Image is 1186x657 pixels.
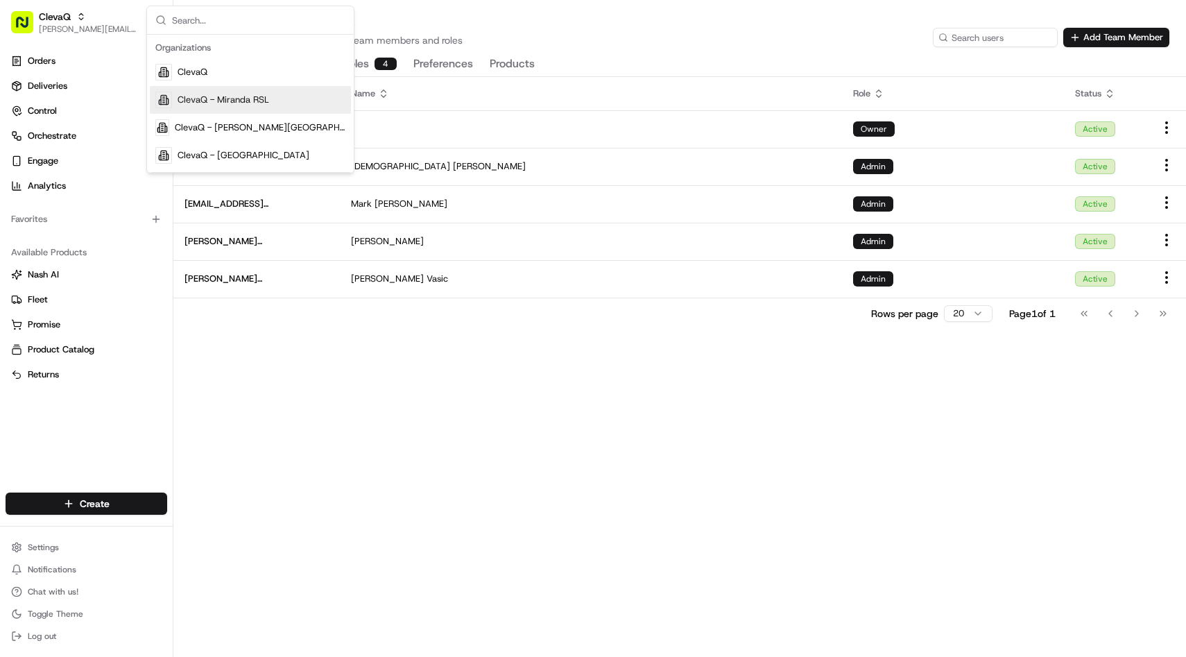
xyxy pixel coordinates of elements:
[6,150,167,172] button: Engage
[14,14,42,42] img: Nash
[1075,196,1115,212] div: Active
[871,307,938,321] p: Rows per page
[11,268,162,281] a: Nash AI
[28,55,55,67] span: Orders
[1075,159,1115,174] div: Active
[6,538,167,557] button: Settings
[6,289,167,311] button: Fleet
[6,626,167,646] button: Log out
[6,264,167,286] button: Nash AI
[11,318,162,331] a: Promise
[14,203,25,214] div: 📗
[28,201,106,215] span: Knowledge Base
[853,234,893,249] div: Admin
[453,160,526,173] span: [PERSON_NAME]
[28,105,57,117] span: Control
[6,125,167,147] button: Orchestrate
[11,293,162,306] a: Fleet
[351,198,372,210] span: Mark
[853,196,893,212] div: Admin
[6,175,167,197] a: Analytics
[184,273,329,285] span: [PERSON_NAME][EMAIL_ADDRESS][DOMAIN_NAME]
[147,35,354,173] div: Suggestions
[47,133,227,146] div: Start new chat
[6,604,167,624] button: Toggle Theme
[351,235,424,248] span: [PERSON_NAME]
[39,10,71,24] button: ClevaQ
[351,160,450,173] span: [DEMOGRAPHIC_DATA]
[178,66,207,78] span: ClevaQ
[6,582,167,601] button: Chat with us!
[853,121,895,137] div: Owner
[236,137,252,153] button: Start new chat
[28,608,83,620] span: Toggle Theme
[14,56,252,78] p: Welcome 👋
[80,497,110,511] span: Create
[1063,28,1169,47] button: Add Team Member
[6,314,167,336] button: Promise
[853,87,1053,100] div: Role
[6,364,167,386] button: Returns
[28,586,78,597] span: Chat with us!
[933,28,1058,47] input: Search users
[28,293,48,306] span: Fleet
[28,564,76,575] span: Notifications
[1075,87,1136,100] div: Status
[184,198,329,210] span: [EMAIL_ADDRESS][PERSON_NAME][DOMAIN_NAME]
[36,89,250,104] input: Got a question? Start typing here...
[6,560,167,579] button: Notifications
[427,273,448,285] span: Vasic
[6,75,167,97] a: Deliveries
[112,196,228,221] a: 💻API Documentation
[39,24,138,35] button: [PERSON_NAME][EMAIL_ADDRESS][DOMAIN_NAME]
[47,146,175,157] div: We're available if you need us!
[1075,121,1115,137] div: Active
[150,37,351,58] div: Organizations
[28,542,59,553] span: Settings
[1075,234,1115,249] div: Active
[28,155,58,167] span: Engage
[6,241,167,264] div: Available Products
[178,149,309,162] span: ClevaQ - [GEOGRAPHIC_DATA]
[138,235,168,246] span: Pylon
[375,58,397,70] div: 4
[6,339,167,361] button: Product Catalog
[28,631,56,642] span: Log out
[413,53,473,76] button: Preferences
[6,6,144,39] button: ClevaQ[PERSON_NAME][EMAIL_ADDRESS][DOMAIN_NAME]
[6,493,167,515] button: Create
[28,268,59,281] span: Nash AI
[28,130,76,142] span: Orchestrate
[98,234,168,246] a: Powered byPylon
[351,87,831,100] div: Name
[490,53,535,76] button: Products
[28,180,66,192] span: Analytics
[117,203,128,214] div: 💻
[11,343,162,356] a: Product Catalog
[375,198,447,210] span: [PERSON_NAME]
[28,80,67,92] span: Deliveries
[1009,307,1056,321] div: Page 1 of 1
[853,159,893,174] div: Admin
[11,368,162,381] a: Returns
[6,50,167,72] a: Orders
[14,133,39,157] img: 1736555255976-a54dd68f-1ca7-489b-9aae-adbdc363a1c4
[131,201,223,215] span: API Documentation
[1075,271,1115,287] div: Active
[28,343,94,356] span: Product Catalog
[172,6,345,34] input: Search...
[6,208,167,230] div: Favorites
[178,94,269,106] span: ClevaQ - Miranda RSL
[175,121,345,134] span: ClevaQ - [PERSON_NAME][GEOGRAPHIC_DATA]
[6,100,167,122] button: Control
[184,235,329,248] span: [PERSON_NAME][EMAIL_ADDRESS][PERSON_NAME][DOMAIN_NAME]
[8,196,112,221] a: 📗Knowledge Base
[351,273,424,285] span: [PERSON_NAME]
[28,368,59,381] span: Returns
[853,271,893,287] div: Admin
[28,318,60,331] span: Promise
[342,53,397,76] button: Roles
